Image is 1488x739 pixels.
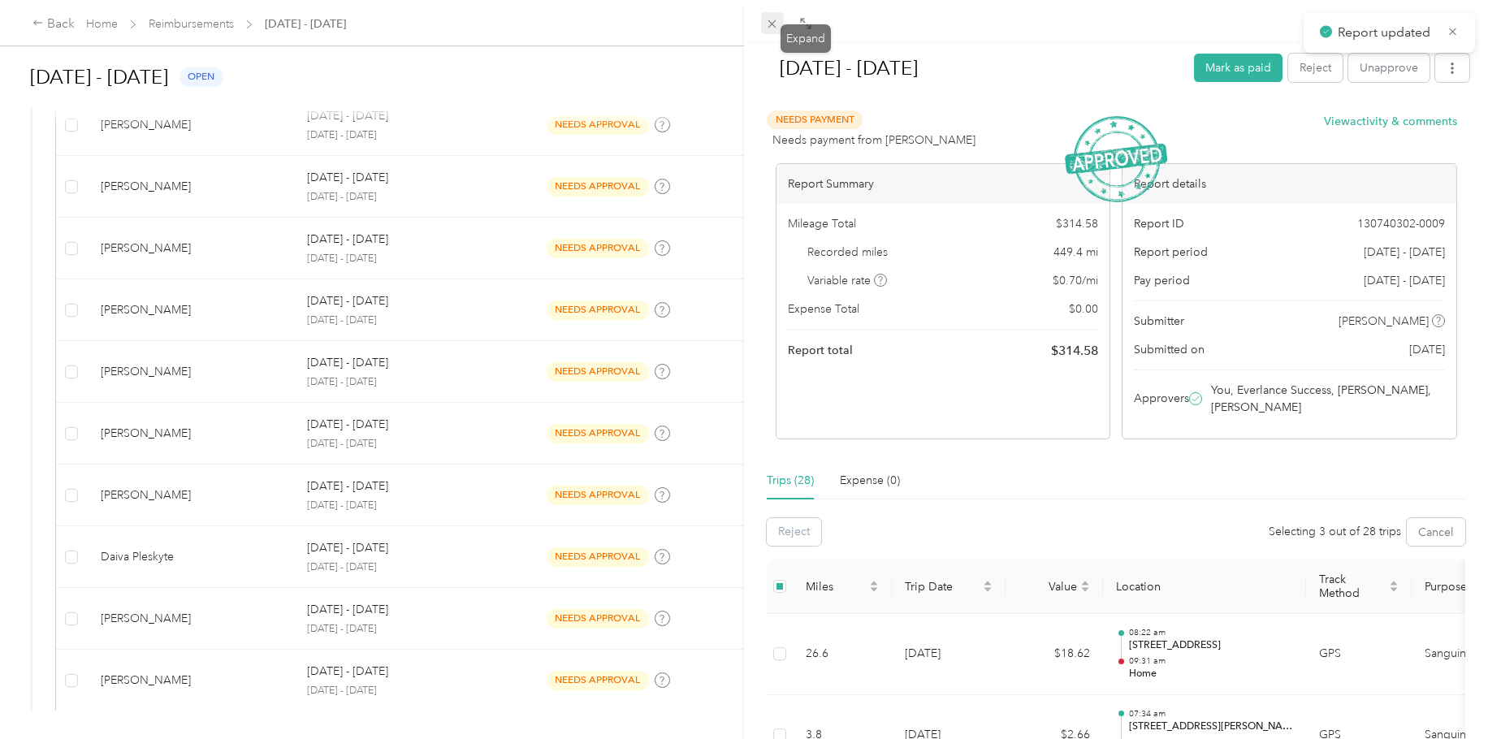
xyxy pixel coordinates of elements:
span: [DATE] - [DATE] [1364,272,1445,289]
p: [STREET_ADDRESS][PERSON_NAME][US_STATE] [1129,720,1293,734]
span: caret-up [1080,578,1090,588]
div: Trips (28) [767,472,814,490]
span: Submitted on [1134,341,1205,358]
span: $ 0.00 [1069,300,1098,318]
span: [DATE] [1409,341,1445,358]
p: [STREET_ADDRESS] [1129,638,1293,653]
button: Reject [1288,54,1343,82]
img: ApprovedStamp [1065,116,1167,203]
span: Report period [1134,244,1208,261]
div: Report details [1122,164,1456,204]
span: $ 314.58 [1051,341,1098,361]
th: Track Method [1306,560,1412,614]
p: 07:34 am [1129,708,1293,720]
td: 26.6 [793,614,892,695]
span: [PERSON_NAME] [1339,313,1429,330]
span: Trip Date [905,580,980,594]
span: Approvers [1134,390,1189,407]
span: caret-down [1389,585,1399,594]
th: Miles [793,560,892,614]
span: Value [1019,580,1077,594]
span: Needs Payment [767,110,863,129]
div: Expand [781,24,831,53]
p: 09:31 am [1129,655,1293,667]
span: [DATE] - [DATE] [1364,244,1445,261]
button: Viewactivity & comments [1324,113,1457,130]
span: $ 0.70 / mi [1053,272,1098,289]
span: 130740302-0009 [1357,215,1445,232]
span: caret-up [869,578,879,588]
span: Miles [806,580,866,594]
span: Report total [788,342,853,359]
span: Needs payment from [PERSON_NAME] [772,132,975,149]
span: caret-up [1389,578,1399,588]
span: Recorded miles [807,244,888,261]
span: Pay period [1134,272,1190,289]
th: Value [1006,560,1103,614]
span: caret-down [1080,585,1090,594]
span: Expense Total [788,300,859,318]
div: Expense (0) [840,472,900,490]
p: Report updated [1338,23,1435,43]
p: 08:22 am [1129,627,1293,638]
th: Location [1103,560,1306,614]
td: $18.62 [1006,614,1103,695]
th: Trip Date [892,560,1006,614]
span: $ 314.58 [1056,215,1098,232]
span: Report ID [1134,215,1184,232]
div: Selecting 3 out of 28 trips [1269,523,1401,541]
span: You, Everlance Success, [PERSON_NAME], [PERSON_NAME] [1211,382,1443,416]
span: Submitter [1134,313,1184,330]
p: Home [1129,667,1293,681]
span: caret-down [869,585,879,594]
h1: Sep 15 - 28, 2025 [763,49,1183,88]
span: caret-down [983,585,993,594]
span: Variable rate [807,272,887,289]
button: Mark as paid [1194,54,1283,82]
span: caret-up [983,578,993,588]
button: Cancel [1407,518,1465,546]
iframe: Everlance-gr Chat Button Frame [1397,648,1488,739]
td: GPS [1306,614,1412,695]
td: [DATE] [892,614,1006,695]
button: Unapprove [1348,54,1430,82]
div: Report Summary [776,164,1110,204]
span: Track Method [1319,573,1386,600]
span: Mileage Total [788,215,856,232]
span: 449.4 mi [1053,244,1098,261]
